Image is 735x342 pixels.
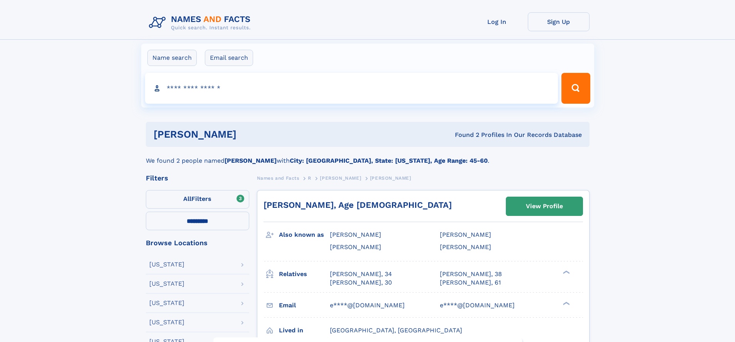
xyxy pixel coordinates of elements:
[561,301,570,306] div: ❯
[154,130,346,139] h1: [PERSON_NAME]
[330,231,381,238] span: [PERSON_NAME]
[279,299,330,312] h3: Email
[330,278,392,287] a: [PERSON_NAME], 30
[145,73,558,104] input: search input
[308,173,311,183] a: R
[149,300,184,306] div: [US_STATE]
[440,231,491,238] span: [PERSON_NAME]
[146,12,257,33] img: Logo Names and Facts
[149,281,184,287] div: [US_STATE]
[308,175,311,181] span: R
[146,239,249,246] div: Browse Locations
[561,270,570,275] div: ❯
[330,270,392,278] a: [PERSON_NAME], 34
[440,243,491,251] span: [PERSON_NAME]
[205,50,253,66] label: Email search
[225,157,277,164] b: [PERSON_NAME]
[264,200,452,210] a: [PERSON_NAME], Age [DEMOGRAPHIC_DATA]
[320,173,361,183] a: [PERSON_NAME]
[257,173,299,183] a: Names and Facts
[330,327,462,334] span: [GEOGRAPHIC_DATA], [GEOGRAPHIC_DATA]
[320,175,361,181] span: [PERSON_NAME]
[183,195,191,202] span: All
[466,12,528,31] a: Log In
[146,190,249,209] label: Filters
[370,175,411,181] span: [PERSON_NAME]
[279,324,330,337] h3: Lived in
[506,197,583,216] a: View Profile
[290,157,488,164] b: City: [GEOGRAPHIC_DATA], State: [US_STATE], Age Range: 45-60
[526,197,563,215] div: View Profile
[146,147,590,165] div: We found 2 people named with .
[330,243,381,251] span: [PERSON_NAME]
[149,261,184,268] div: [US_STATE]
[146,175,249,182] div: Filters
[279,268,330,281] h3: Relatives
[279,228,330,241] h3: Also known as
[440,270,502,278] a: [PERSON_NAME], 38
[528,12,590,31] a: Sign Up
[561,73,590,104] button: Search Button
[149,319,184,325] div: [US_STATE]
[346,131,582,139] div: Found 2 Profiles In Our Records Database
[147,50,197,66] label: Name search
[440,278,501,287] a: [PERSON_NAME], 61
